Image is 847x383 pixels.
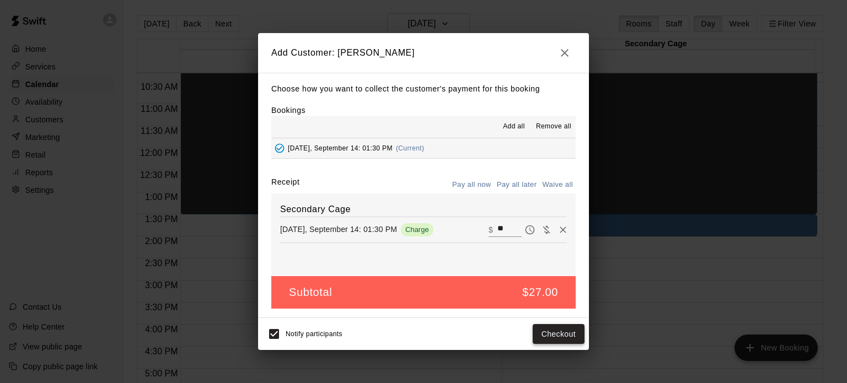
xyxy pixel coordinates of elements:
h5: Subtotal [289,285,332,300]
span: Remove all [536,121,571,132]
button: Add all [496,118,532,136]
span: Waive payment [538,224,555,234]
span: Pay later [522,224,538,234]
button: Pay all later [494,176,540,193]
label: Receipt [271,176,299,193]
button: Added - Collect Payment [271,140,288,157]
h2: Add Customer: [PERSON_NAME] [258,33,589,73]
span: Add all [503,121,525,132]
p: [DATE], September 14: 01:30 PM [280,224,397,235]
h5: $27.00 [522,285,558,300]
button: Pay all now [449,176,494,193]
span: [DATE], September 14: 01:30 PM [288,144,393,152]
button: Remove all [532,118,576,136]
label: Bookings [271,106,305,115]
span: Notify participants [286,330,342,338]
p: $ [489,224,493,235]
span: Charge [401,225,433,234]
span: (Current) [396,144,425,152]
button: Checkout [533,324,585,344]
button: Waive all [539,176,576,193]
button: Remove [555,222,571,238]
p: Choose how you want to collect the customer's payment for this booking [271,82,576,96]
button: Added - Collect Payment[DATE], September 14: 01:30 PM(Current) [271,138,576,159]
h6: Secondary Cage [280,202,567,217]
